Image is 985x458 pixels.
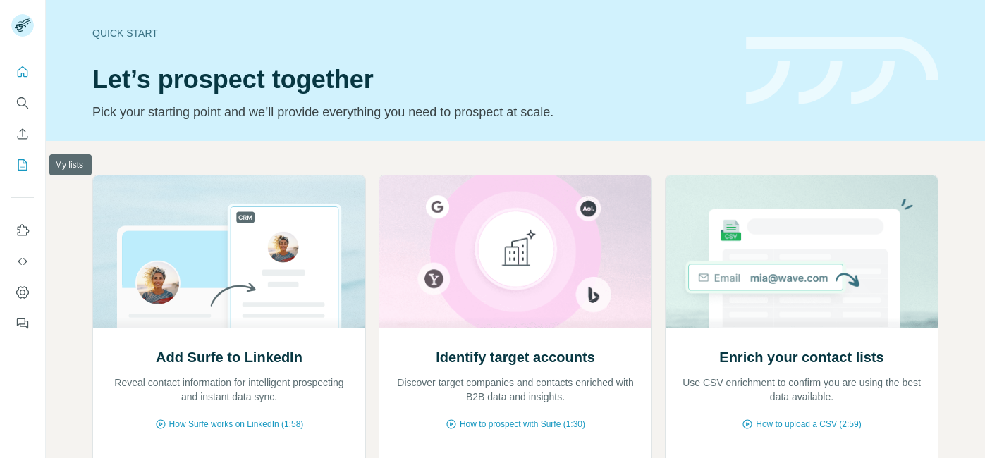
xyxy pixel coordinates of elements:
[11,121,34,147] button: Enrich CSV
[665,175,938,328] img: Enrich your contact lists
[92,175,366,328] img: Add Surfe to LinkedIn
[719,347,883,367] h2: Enrich your contact lists
[756,418,861,431] span: How to upload a CSV (2:59)
[11,218,34,243] button: Use Surfe on LinkedIn
[11,59,34,85] button: Quick start
[11,90,34,116] button: Search
[107,376,351,404] p: Reveal contact information for intelligent prospecting and instant data sync.
[680,376,924,404] p: Use CSV enrichment to confirm you are using the best data available.
[92,102,729,122] p: Pick your starting point and we’ll provide everything you need to prospect at scale.
[11,152,34,178] button: My lists
[436,347,595,367] h2: Identify target accounts
[92,26,729,40] div: Quick start
[11,249,34,274] button: Use Surfe API
[379,175,652,328] img: Identify target accounts
[393,376,637,404] p: Discover target companies and contacts enriched with B2B data and insights.
[92,66,729,94] h1: Let’s prospect together
[11,311,34,336] button: Feedback
[169,418,304,431] span: How Surfe works on LinkedIn (1:58)
[746,37,938,105] img: banner
[156,347,302,367] h2: Add Surfe to LinkedIn
[460,418,585,431] span: How to prospect with Surfe (1:30)
[11,280,34,305] button: Dashboard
